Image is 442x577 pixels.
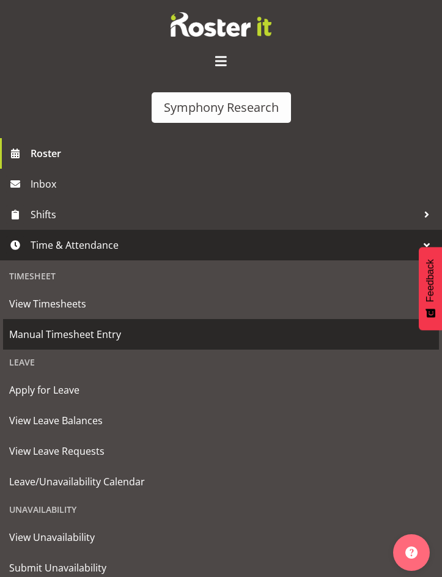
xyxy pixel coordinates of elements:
span: Submit Unavailability [9,559,433,577]
a: Leave/Unavailability Calendar [3,466,439,497]
a: View Unavailability [3,522,439,553]
a: View Leave Balances [3,405,439,436]
span: Apply for Leave [9,381,433,399]
span: Inbox [31,175,436,193]
div: Unavailability [3,497,439,522]
span: View Leave Requests [9,442,433,460]
div: Timesheet [3,263,439,288]
button: Feedback - Show survey [419,247,442,330]
span: Time & Attendance [31,236,418,254]
div: Symphony Research [164,98,279,117]
a: View Timesheets [3,288,439,319]
span: Roster [31,144,436,163]
span: View Timesheets [9,295,433,313]
a: Apply for Leave [3,375,439,405]
a: View Leave Requests [3,436,439,466]
span: Feedback [425,259,436,302]
span: Manual Timesheet Entry [9,325,433,344]
span: Shifts [31,205,418,224]
span: Leave/Unavailability Calendar [9,472,433,491]
a: Manual Timesheet Entry [3,319,439,350]
img: help-xxl-2.png [405,546,418,559]
span: View Leave Balances [9,411,433,430]
img: Rosterit website logo [171,12,271,37]
span: View Unavailability [9,528,433,546]
div: Leave [3,350,439,375]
